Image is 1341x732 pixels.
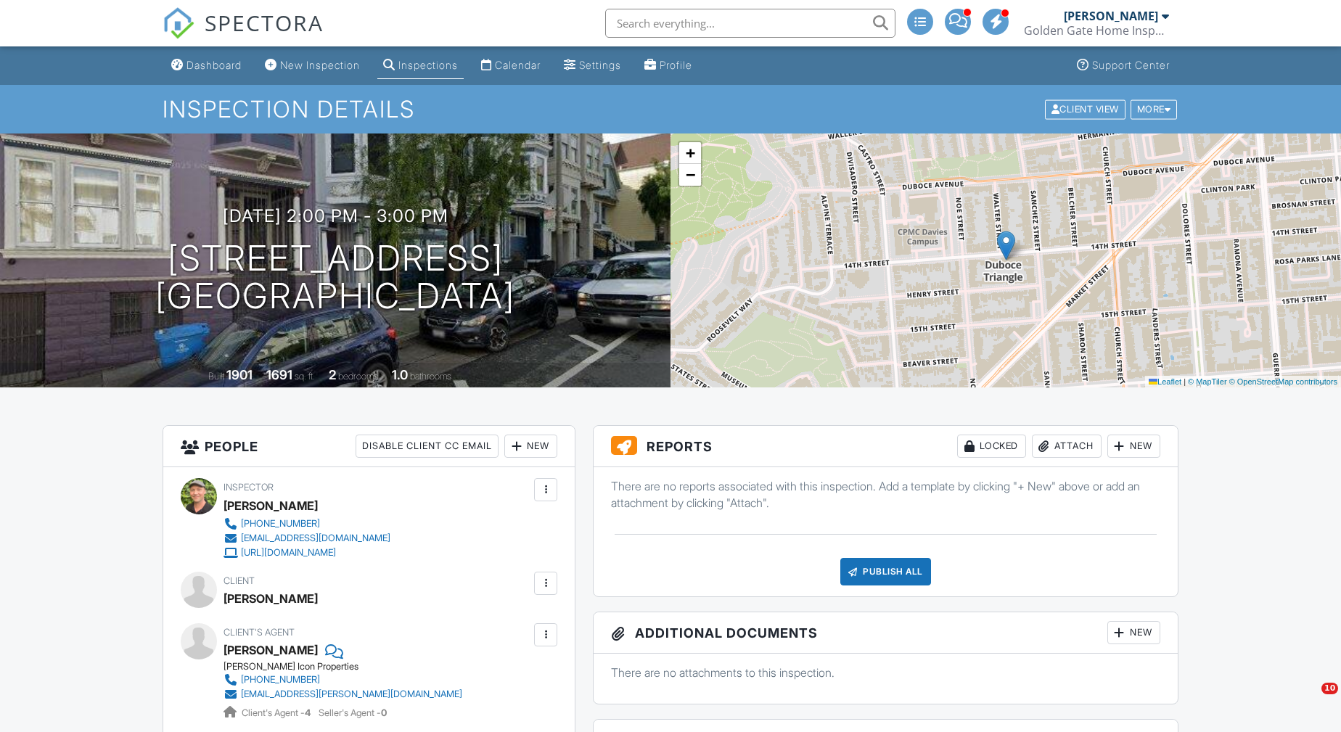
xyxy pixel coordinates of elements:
[223,546,390,560] a: [URL][DOMAIN_NAME]
[660,59,692,71] div: Profile
[1107,435,1160,458] div: New
[611,665,1160,680] p: There are no attachments to this inspection.
[241,688,462,700] div: [EMAIL_ADDRESS][PERSON_NAME][DOMAIN_NAME]
[241,547,336,559] div: [URL][DOMAIN_NAME]
[1321,683,1338,694] span: 10
[329,367,336,382] div: 2
[504,435,557,458] div: New
[223,206,448,226] h3: [DATE] 2:00 pm - 3:00 pm
[679,142,701,164] a: Zoom in
[1184,377,1186,386] span: |
[997,231,1015,260] img: Marker
[241,518,320,530] div: [PHONE_NUMBER]
[223,575,255,586] span: Client
[338,371,378,382] span: bedrooms
[226,367,253,382] div: 1901
[319,707,387,718] span: Seller's Agent -
[611,478,1160,511] p: There are no reports associated with this inspection. Add a template by clicking "+ New" above or...
[475,52,546,79] a: Calendar
[155,239,515,316] h1: [STREET_ADDRESS] [GEOGRAPHIC_DATA]
[495,59,541,71] div: Calendar
[381,707,387,718] strong: 0
[840,558,931,585] div: Publish All
[241,674,320,686] div: [PHONE_NUMBER]
[686,165,695,184] span: −
[163,426,575,467] h3: People
[392,367,408,382] div: 1.0
[579,59,621,71] div: Settings
[223,482,274,493] span: Inspector
[241,532,390,544] div: [EMAIL_ADDRESS][DOMAIN_NAME]
[594,426,1178,467] h3: Reports
[223,531,390,546] a: [EMAIL_ADDRESS][DOMAIN_NAME]
[1229,377,1337,386] a: © OpenStreetMap contributors
[295,371,315,382] span: sq. ft.
[1107,621,1160,644] div: New
[398,59,458,71] div: Inspections
[639,52,698,79] a: Profile
[259,52,366,79] a: New Inspection
[1131,99,1178,119] div: More
[186,59,242,71] div: Dashboard
[558,52,627,79] a: Settings
[1024,23,1169,38] div: Golden Gate Home Inspections
[679,164,701,186] a: Zoom out
[377,52,464,79] a: Inspections
[223,661,474,673] div: [PERSON_NAME] Icon Properties
[1071,52,1176,79] a: Support Center
[1043,103,1129,114] a: Client View
[1292,683,1326,717] iframe: Intercom live chat
[208,371,224,382] span: Built
[223,673,462,687] a: [PHONE_NUMBER]
[410,371,451,382] span: bathrooms
[1045,99,1125,119] div: Client View
[686,144,695,162] span: +
[594,612,1178,654] h3: Additional Documents
[1032,435,1102,458] div: Attach
[305,707,311,718] strong: 4
[242,707,313,718] span: Client's Agent -
[266,367,292,382] div: 1691
[223,687,462,702] a: [EMAIL_ADDRESS][PERSON_NAME][DOMAIN_NAME]
[356,435,499,458] div: Disable Client CC Email
[163,20,324,50] a: SPECTORA
[1064,9,1158,23] div: [PERSON_NAME]
[223,495,318,517] div: [PERSON_NAME]
[280,59,360,71] div: New Inspection
[1149,377,1181,386] a: Leaflet
[605,9,895,38] input: Search everything...
[223,588,318,609] div: [PERSON_NAME]
[223,627,295,638] span: Client's Agent
[165,52,247,79] a: Dashboard
[1092,59,1170,71] div: Support Center
[223,517,390,531] a: [PHONE_NUMBER]
[205,7,324,38] span: SPECTORA
[1188,377,1227,386] a: © MapTiler
[163,7,194,39] img: The Best Home Inspection Software - Spectora
[223,639,318,661] div: [PERSON_NAME]
[163,96,1178,122] h1: Inspection Details
[957,435,1026,458] div: Locked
